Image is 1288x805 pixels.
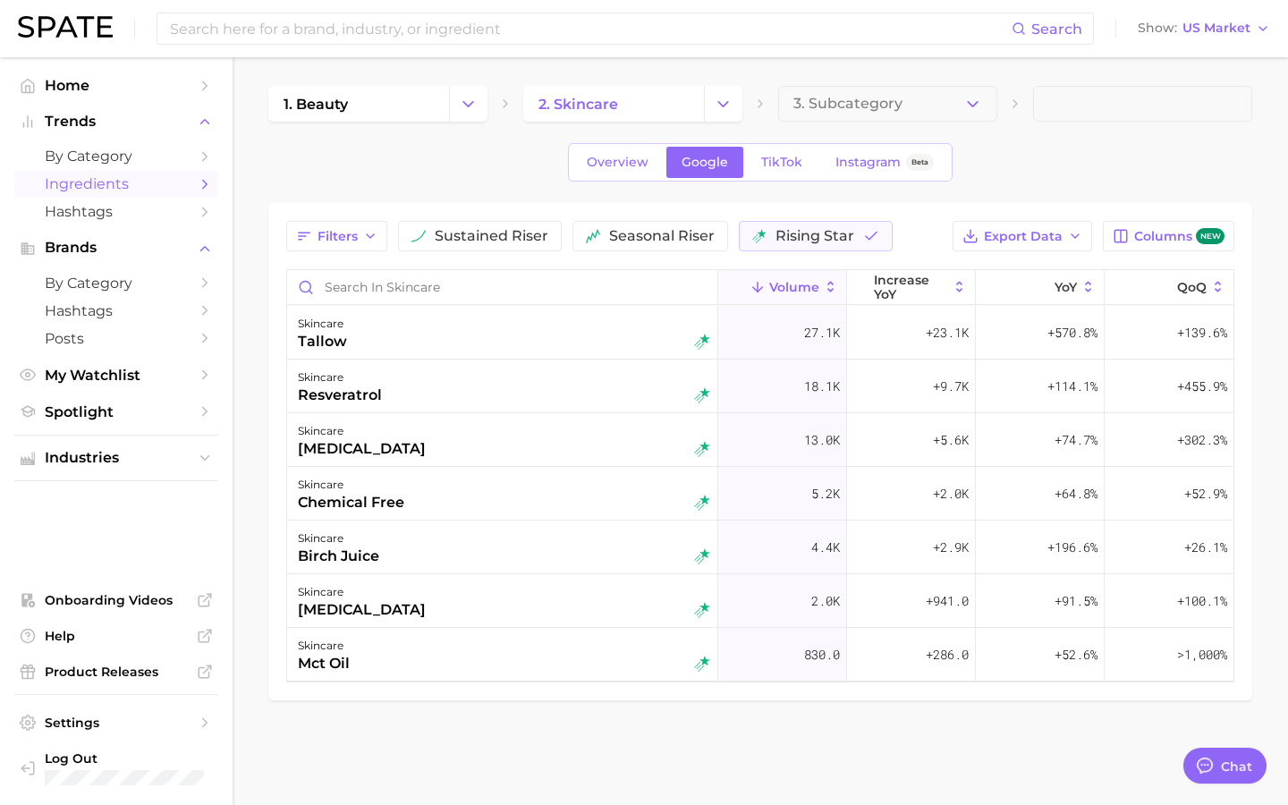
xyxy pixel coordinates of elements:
[318,229,358,244] span: Filters
[752,229,767,243] img: rising star
[18,16,113,38] img: SPATE
[14,325,218,352] a: Posts
[14,658,218,685] a: Product Releases
[14,198,218,225] a: Hashtags
[523,86,704,122] a: 2. skincare
[911,155,928,170] span: Beta
[804,322,840,343] span: 27.1k
[835,155,901,170] span: Instagram
[298,367,382,388] div: skincare
[761,155,802,170] span: TikTok
[572,147,664,178] a: Overview
[435,229,548,243] span: sustained riser
[694,656,710,672] img: rising star
[298,599,426,621] div: [MEDICAL_DATA]
[298,313,347,335] div: skincare
[587,155,648,170] span: Overview
[45,592,188,608] span: Onboarding Videos
[976,270,1105,305] button: YoY
[45,114,188,130] span: Trends
[45,203,188,220] span: Hashtags
[769,280,819,294] span: Volume
[1196,228,1224,245] span: new
[1177,590,1227,612] span: +100.1%
[268,86,449,122] a: 1. beauty
[14,108,218,135] button: Trends
[45,664,188,680] span: Product Releases
[14,234,218,261] button: Brands
[45,750,250,767] span: Log Out
[286,221,387,251] button: Filters
[718,270,847,305] button: Volume
[14,623,218,649] a: Help
[14,72,218,99] a: Home
[298,331,347,352] div: tallow
[287,628,1233,682] button: skincaremct oilrising star830.0+286.0+52.6%>1,000%
[1055,483,1097,504] span: +64.8%
[14,142,218,170] a: by Category
[45,403,188,420] span: Spotlight
[1055,590,1097,612] span: +91.5%
[45,628,188,644] span: Help
[1105,270,1233,305] button: QoQ
[682,155,728,170] span: Google
[1055,280,1077,294] span: YoY
[874,273,947,301] span: increase YoY
[586,229,600,243] img: seasonal riser
[704,86,742,122] button: Change Category
[811,537,840,558] span: 4.4k
[1103,221,1234,251] button: Columnsnew
[1134,228,1224,245] span: Columns
[1055,429,1097,451] span: +74.7%
[694,495,710,511] img: rising star
[926,322,969,343] span: +23.1k
[411,229,426,243] img: sustained riser
[14,587,218,614] a: Onboarding Videos
[933,429,969,451] span: +5.6k
[1031,21,1082,38] span: Search
[284,96,348,113] span: 1. beauty
[811,590,840,612] span: 2.0k
[1182,23,1250,33] span: US Market
[1184,537,1227,558] span: +26.1%
[926,644,969,665] span: +286.0
[287,306,1233,360] button: skincaretallowrising star27.1k+23.1k+570.8%+139.6%
[1047,322,1097,343] span: +570.8%
[45,175,188,192] span: Ingredients
[694,387,710,403] img: rising star
[694,441,710,457] img: rising star
[933,537,969,558] span: +2.9k
[298,546,379,567] div: birch juice
[1184,483,1227,504] span: +52.9%
[953,221,1092,251] button: Export Data
[820,147,949,178] a: InstagramBeta
[298,420,426,442] div: skincare
[287,360,1233,413] button: skincareresveratrolrising star18.1k+9.7k+114.1%+455.9%
[287,270,717,304] input: Search in skincare
[45,367,188,384] span: My Watchlist
[45,450,188,466] span: Industries
[14,269,218,297] a: by Category
[694,548,710,564] img: rising star
[1177,376,1227,397] span: +455.9%
[298,474,404,496] div: skincare
[694,334,710,350] img: rising star
[45,240,188,256] span: Brands
[804,376,840,397] span: 18.1k
[609,229,715,243] span: seasonal riser
[287,574,1233,628] button: skincare[MEDICAL_DATA]rising star2.0k+941.0+91.5%+100.1%
[933,483,969,504] span: +2.0k
[14,170,218,198] a: Ingredients
[1047,537,1097,558] span: +196.6%
[45,77,188,94] span: Home
[298,528,379,549] div: skincare
[45,275,188,292] span: by Category
[746,147,818,178] a: TikTok
[287,467,1233,521] button: skincarechemical freerising star5.2k+2.0k+64.8%+52.9%
[984,229,1063,244] span: Export Data
[45,302,188,319] span: Hashtags
[298,438,426,460] div: [MEDICAL_DATA]
[14,297,218,325] a: Hashtags
[804,644,840,665] span: 830.0
[298,492,404,513] div: chemical free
